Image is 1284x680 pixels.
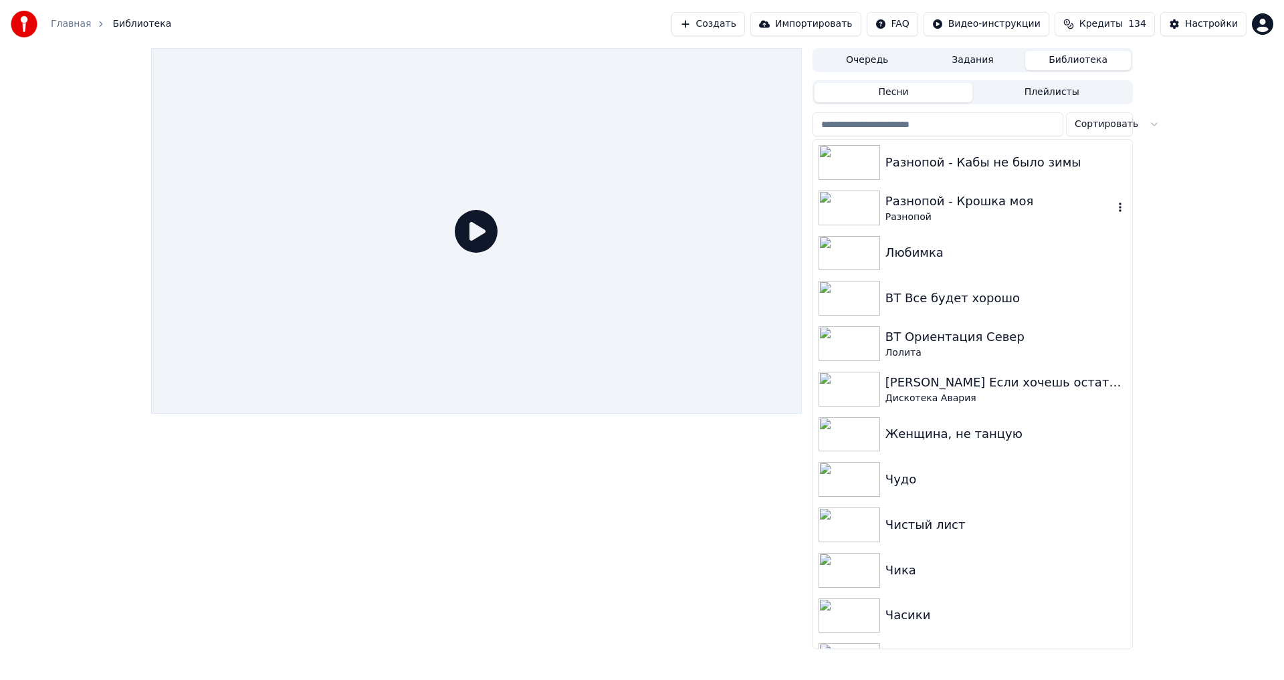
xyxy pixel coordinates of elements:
[885,516,1127,534] div: Чистый лист
[1128,17,1146,31] span: 134
[885,373,1127,392] div: [PERSON_NAME] Если хочешь остаться
[112,17,171,31] span: Библиотека
[885,211,1113,224] div: Разнопой
[885,425,1127,443] div: Женщина, не танцую
[885,346,1127,360] div: Лолита
[750,12,861,36] button: Импортировать
[1075,118,1138,131] span: Сортировать
[671,12,745,36] button: Создать
[885,392,1127,405] div: Дискотека Авария
[885,153,1127,172] div: Разнопой - Кабы не было зимы
[924,12,1049,36] button: Видео-инструкции
[11,11,37,37] img: youka
[51,17,91,31] a: Главная
[885,328,1127,346] div: ВТ Ориентация Север
[885,606,1127,625] div: Часики
[885,289,1127,308] div: ВТ Все будет хорошо
[1079,17,1123,31] span: Кредиты
[885,561,1127,580] div: Чика
[885,243,1127,262] div: Любимка
[1160,12,1247,36] button: Настройки
[815,83,973,102] button: Песни
[885,470,1127,489] div: Чудо
[815,51,920,70] button: Очередь
[972,83,1131,102] button: Плейлисты
[885,192,1113,211] div: Разнопой - Крошка моя
[51,17,171,31] nav: breadcrumb
[1185,17,1238,31] div: Настройки
[920,51,1026,70] button: Задания
[867,12,918,36] button: FAQ
[1055,12,1155,36] button: Кредиты134
[1025,51,1131,70] button: Библиотека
